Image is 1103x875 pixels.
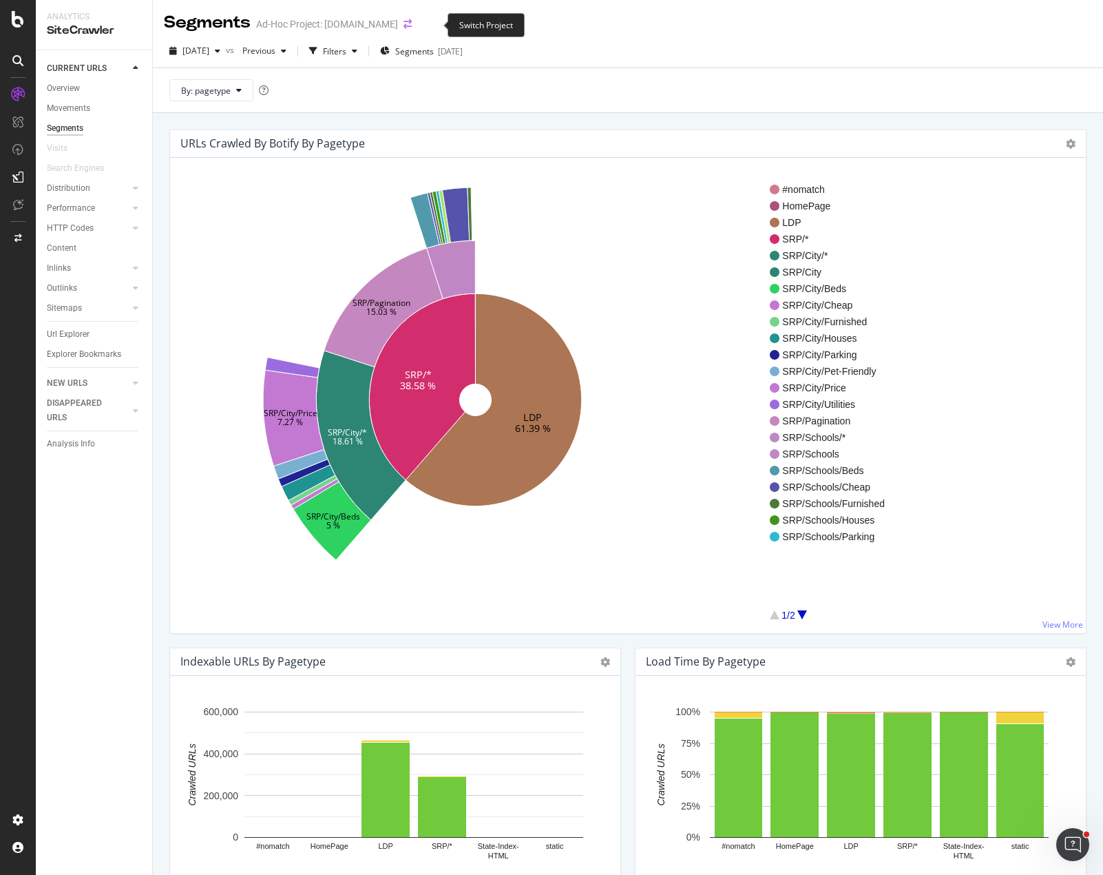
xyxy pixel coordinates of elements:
[478,843,519,851] text: State-Index-
[681,801,700,812] text: 25%
[782,464,885,477] span: SRP/Schools/Beds
[782,513,885,527] span: SRP/Schools/Houses
[782,414,885,428] span: SRP/Pagination
[226,44,237,56] span: vs
[328,426,367,438] text: SRP/City/*
[686,832,700,843] text: 0%
[47,121,143,136] a: Segments
[681,770,700,781] text: 50%
[782,431,885,444] span: SRP/Schools/*
[782,447,885,461] span: SRP/Schools
[546,843,564,851] text: static
[782,530,885,544] span: SRP/Schools/Parking
[237,40,292,62] button: Previous
[47,396,129,425] a: DISAPPEARED URLS
[781,608,795,622] div: 1/2
[47,221,94,236] div: HTTP Codes
[47,61,107,76] div: CURRENT URLS
[1056,828,1089,861] iframe: Intercom live chat
[203,748,238,759] text: 400,000
[47,347,121,362] div: Explorer Bookmarks
[1066,139,1075,149] i: Options
[47,301,82,316] div: Sitemaps
[47,437,95,451] div: Analysis Info
[1011,843,1029,851] text: static
[897,843,918,851] text: SRP/*
[47,141,81,156] a: Visits
[326,519,340,531] text: 5 %
[47,181,90,196] div: Distribution
[47,221,129,236] a: HTTP Codes
[277,416,303,428] text: 7.27 %
[47,181,129,196] a: Distribution
[782,298,885,312] span: SRP/City/Cheap
[47,327,143,342] a: Url Explorer
[47,301,129,316] a: Sitemaps
[782,265,885,279] span: SRP/City
[375,40,468,62] button: Segments[DATE]
[47,101,143,116] a: Movements
[47,81,143,96] a: Overview
[181,85,231,96] span: By: pagetype
[304,40,363,62] button: Filters
[782,381,885,395] span: SRP/City/Price
[182,45,209,56] span: 2025 Oct. 2nd
[1042,619,1083,630] a: View More
[395,45,434,57] span: Segments
[675,707,700,718] text: 100%
[515,422,551,435] text: 61.39 %
[782,480,885,494] span: SRP/Schools/Cheap
[47,61,129,76] a: CURRENT URLS
[782,216,885,229] span: LDP
[47,161,118,176] a: Search Engines
[47,11,141,23] div: Analytics
[256,17,398,31] div: Ad-Hoc Project: [DOMAIN_NAME]
[203,790,238,801] text: 200,000
[488,852,509,861] text: HTML
[47,281,77,296] div: Outlinks
[722,843,755,851] text: #nomatch
[47,23,141,39] div: SiteCrawler
[47,241,143,256] a: Content
[264,407,317,419] text: SRP/City/Price
[432,843,453,851] text: SRP/*
[47,347,143,362] a: Explorer Bookmarks
[438,45,463,57] div: [DATE]
[333,435,363,447] text: 18.61 %
[203,707,238,718] text: 600,000
[782,249,885,262] span: SRP/City/*
[47,376,87,391] div: NEW URLS
[47,261,71,276] div: Inlinks
[776,843,814,851] text: HomePage
[47,121,83,136] div: Segments
[47,201,95,216] div: Performance
[353,297,411,309] text: SRP/Pagination
[843,843,858,851] text: LDP
[47,281,129,296] a: Outlinks
[367,306,397,318] text: 15.03 %
[523,411,542,424] text: LDP
[943,843,985,851] text: State-Index-
[782,315,885,329] span: SRP/City/Furnished
[256,843,289,851] text: #nomatch
[782,199,885,213] span: HomePage
[782,348,885,362] span: SRP/City/Parking
[448,13,525,37] div: Switch Project
[782,183,885,196] span: #nomatch
[233,832,238,843] text: 0
[187,744,198,806] text: Crawled URLs
[47,327,90,342] div: Url Explorer
[782,497,885,511] span: SRP/Schools/Furnished
[47,161,104,176] div: Search Engines
[47,241,76,256] div: Content
[169,79,253,101] button: By: pagetype
[646,652,766,671] h4: Load Time by pagetype
[782,282,885,296] span: SRP/City/Beds
[47,437,143,451] a: Analysis Info
[47,376,129,391] a: NEW URLS
[180,652,326,671] h4: Indexable URLs by pagetype
[954,852,974,861] text: HTML
[47,81,80,96] div: Overview
[378,843,392,851] text: LDP
[782,364,885,378] span: SRP/City/Pet-Friendly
